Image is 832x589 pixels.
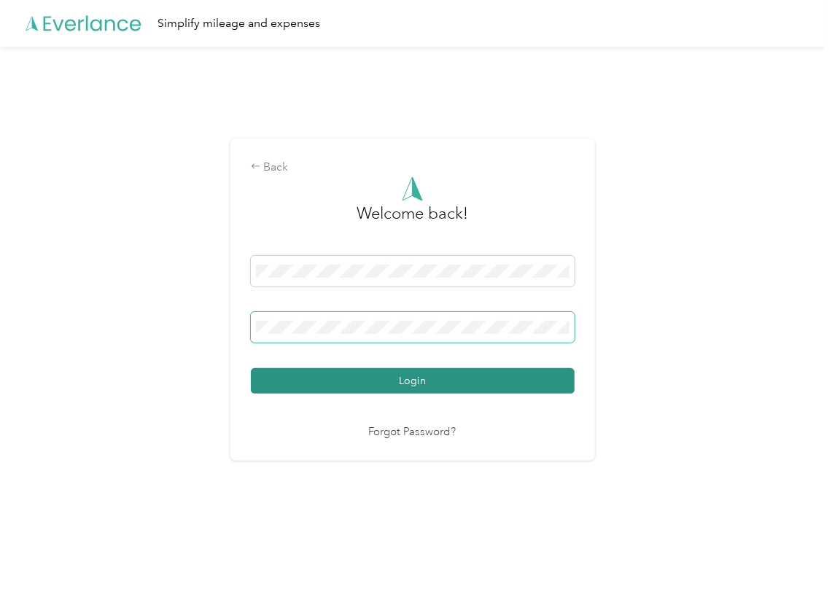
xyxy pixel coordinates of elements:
[750,507,832,589] iframe: Everlance-gr Chat Button Frame
[369,424,456,441] a: Forgot Password?
[158,15,320,33] div: Simplify mileage and expenses
[357,201,468,241] h3: greeting
[251,159,575,176] div: Back
[251,368,575,394] button: Login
